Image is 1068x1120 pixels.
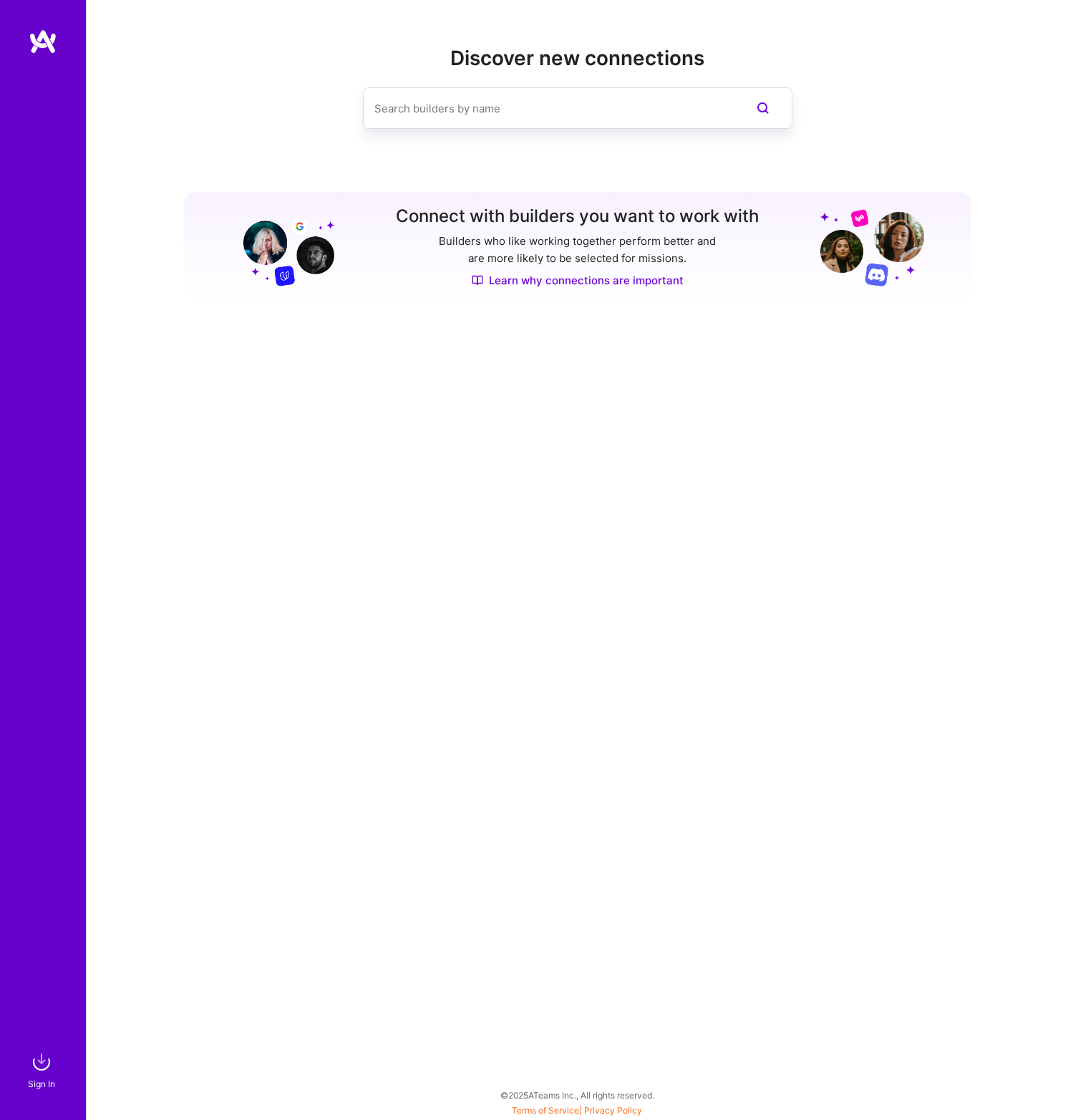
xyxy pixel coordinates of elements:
[820,208,924,286] img: Grow your network
[754,100,772,117] i: icon SearchPurple
[472,273,684,288] a: Learn why connections are important
[374,90,724,127] input: Search builders by name
[512,1105,579,1116] a: Terms of Service
[230,208,334,286] img: Grow your network
[27,1048,56,1076] img: sign in
[29,29,57,54] img: logo
[436,233,719,267] p: Builders who like working together perform better and are more likely to be selected for missions.
[396,206,759,227] h3: Connect with builders you want to work with
[512,1105,642,1116] span: |
[86,1077,1068,1113] div: © 2025 ATeams Inc., All rights reserved.
[472,274,483,286] img: Discover
[184,47,971,70] h2: Discover new connections
[28,1076,55,1091] div: Sign In
[584,1105,642,1116] a: Privacy Policy
[30,1048,56,1091] a: sign inSign In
